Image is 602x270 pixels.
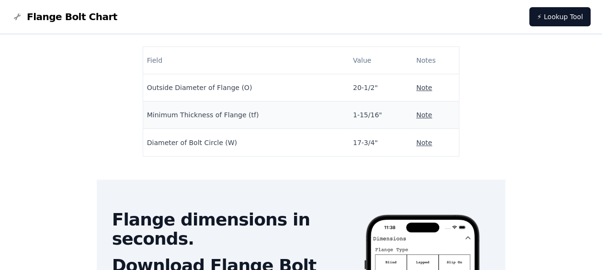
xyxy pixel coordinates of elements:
[349,47,412,74] th: Value
[27,10,117,23] span: Flange Bolt Chart
[143,74,349,101] td: Outside Diameter of Flange (O)
[416,138,432,147] button: Note
[11,11,23,22] img: Flange Bolt Chart Logo
[349,74,412,101] td: 20-1/2"
[416,83,432,92] button: Note
[143,47,349,74] th: Field
[112,210,348,248] h2: Flange dimensions in seconds.
[349,129,412,156] td: 17-3/4"
[529,7,591,26] a: ⚡ Lookup Tool
[412,47,459,74] th: Notes
[11,10,117,23] a: Flange Bolt Chart LogoFlange Bolt Chart
[416,110,432,120] button: Note
[349,101,412,129] td: 1-15/16"
[143,101,349,129] td: Minimum Thickness of Flange (tf)
[143,129,349,156] td: Diameter of Bolt Circle (W)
